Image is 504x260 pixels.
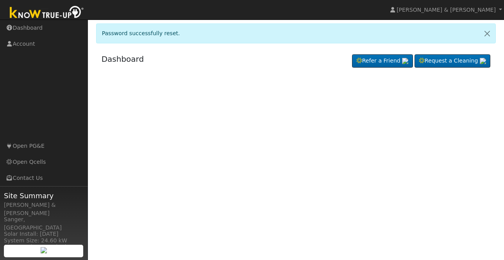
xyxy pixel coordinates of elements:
[41,247,47,253] img: retrieve
[4,230,84,238] div: Solar Install: [DATE]
[4,190,84,201] span: Site Summary
[4,237,84,245] div: System Size: 24.60 kW
[402,58,408,64] img: retrieve
[6,4,88,22] img: Know True-Up
[4,201,84,217] div: [PERSON_NAME] & [PERSON_NAME]
[102,54,144,64] a: Dashboard
[352,54,413,68] a: Refer a Friend
[4,243,84,251] div: Storage Size: 60.0 kWh
[397,7,496,13] span: [PERSON_NAME] & [PERSON_NAME]
[415,54,490,68] a: Request a Cleaning
[480,58,486,64] img: retrieve
[479,24,495,43] a: Close
[96,23,496,43] div: Password successfully reset.
[4,215,84,232] div: Sanger, [GEOGRAPHIC_DATA]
